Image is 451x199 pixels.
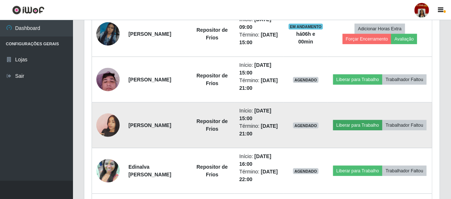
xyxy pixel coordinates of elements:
span: AGENDADO [293,168,319,174]
strong: Repositor de Frios [197,73,228,86]
strong: [PERSON_NAME] [128,31,171,37]
time: [DATE] 16:00 [239,153,271,167]
li: Término: [239,168,280,183]
time: [DATE] 15:00 [239,108,271,121]
span: EM ANDAMENTO [289,24,323,30]
li: Início: [239,107,280,122]
strong: há 06 h e 00 min [296,31,315,45]
strong: Repositor de Frios [197,27,228,41]
time: [DATE] 15:00 [239,62,271,76]
img: 1751751673457.jpeg [96,104,120,146]
span: AGENDADO [293,123,319,129]
button: Forçar Encerramento [343,34,392,44]
button: Liberar para Trabalho [333,74,382,85]
button: Trabalhador Faltou [382,120,427,130]
li: Término: [239,122,280,138]
button: Liberar para Trabalho [333,166,382,176]
li: Término: [239,77,280,92]
img: 1748283755662.jpeg [96,64,120,95]
button: Adicionar Horas Extra [355,24,405,34]
strong: Repositor de Frios [197,164,228,177]
img: 1650687338616.jpeg [96,150,120,192]
strong: [PERSON_NAME] [128,77,171,83]
li: Início: [239,61,280,77]
li: Início: [239,16,280,31]
button: Avaliação [391,34,417,44]
span: AGENDADO [293,77,319,83]
strong: Edinalva [PERSON_NAME] [128,164,171,177]
img: 1748993831406.jpeg [96,13,120,55]
li: Início: [239,153,280,168]
strong: Repositor de Frios [197,118,228,132]
button: Trabalhador Faltou [382,166,427,176]
strong: [PERSON_NAME] [128,122,171,128]
img: CoreUI Logo [12,5,45,15]
button: Trabalhador Faltou [382,74,427,85]
li: Término: [239,31,280,46]
button: Liberar para Trabalho [333,120,382,130]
